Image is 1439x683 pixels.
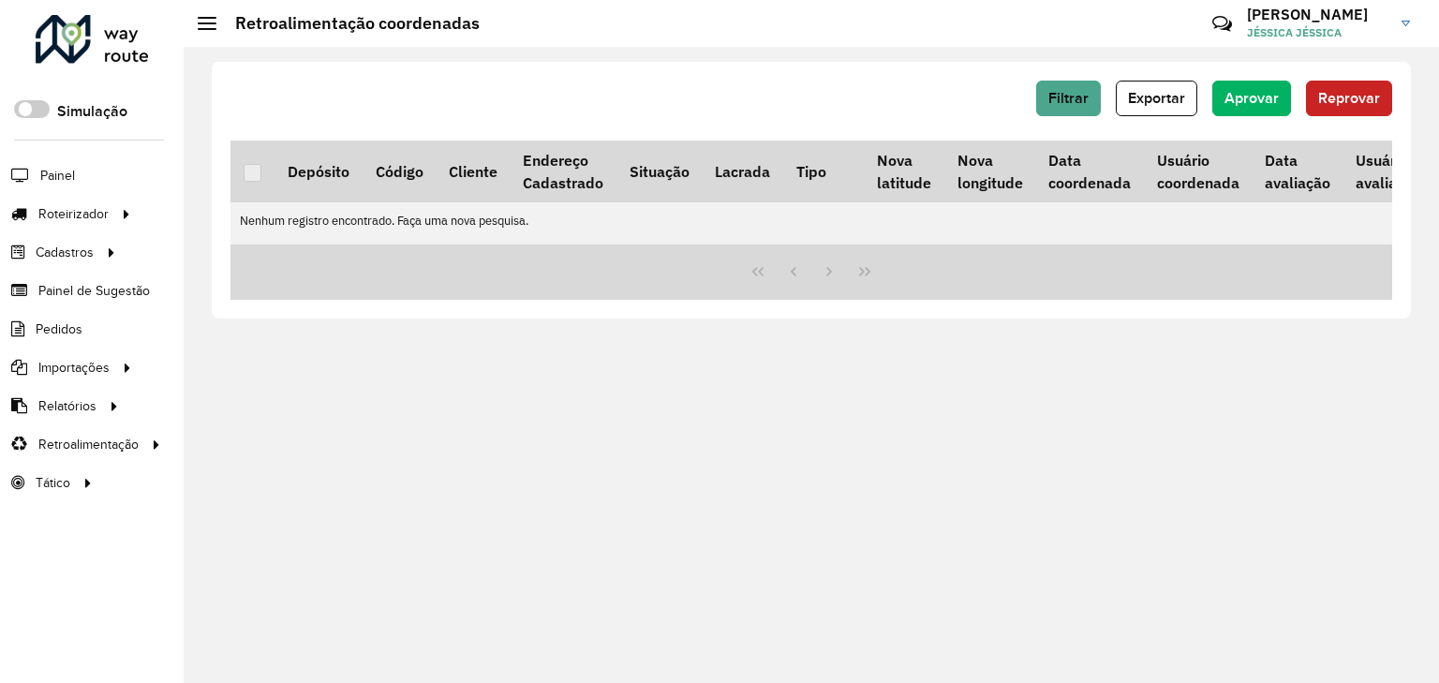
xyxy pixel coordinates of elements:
[38,396,96,416] span: Relatórios
[274,141,362,202] th: Depósito
[1128,90,1185,106] span: Exportar
[1224,90,1279,106] span: Aprovar
[363,141,436,202] th: Código
[38,204,109,224] span: Roteirizador
[38,435,139,454] span: Retroalimentação
[1202,4,1242,44] a: Contato Rápido
[1306,81,1392,116] button: Reprovar
[1048,90,1089,106] span: Filtrar
[36,473,70,493] span: Tático
[1247,6,1387,23] h3: [PERSON_NAME]
[1343,141,1434,202] th: Usuário avaliação
[38,281,150,301] span: Painel de Sugestão
[1212,81,1291,116] button: Aprovar
[783,141,838,202] th: Tipo
[1252,141,1343,202] th: Data avaliação
[1036,81,1101,116] button: Filtrar
[1318,90,1380,106] span: Reprovar
[702,141,782,202] th: Lacrada
[1247,24,1387,41] span: JÉSSICA JÉSSICA
[511,141,616,202] th: Endereço Cadastrado
[40,166,75,186] span: Painel
[1035,141,1143,202] th: Data coordenada
[865,141,944,202] th: Nova latitude
[1144,141,1252,202] th: Usuário coordenada
[436,141,510,202] th: Cliente
[36,243,94,262] span: Cadastros
[944,141,1035,202] th: Nova longitude
[36,319,82,339] span: Pedidos
[38,358,110,378] span: Importações
[57,100,127,123] label: Simulação
[216,13,480,34] h2: Retroalimentação coordenadas
[616,141,702,202] th: Situação
[1116,81,1197,116] button: Exportar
